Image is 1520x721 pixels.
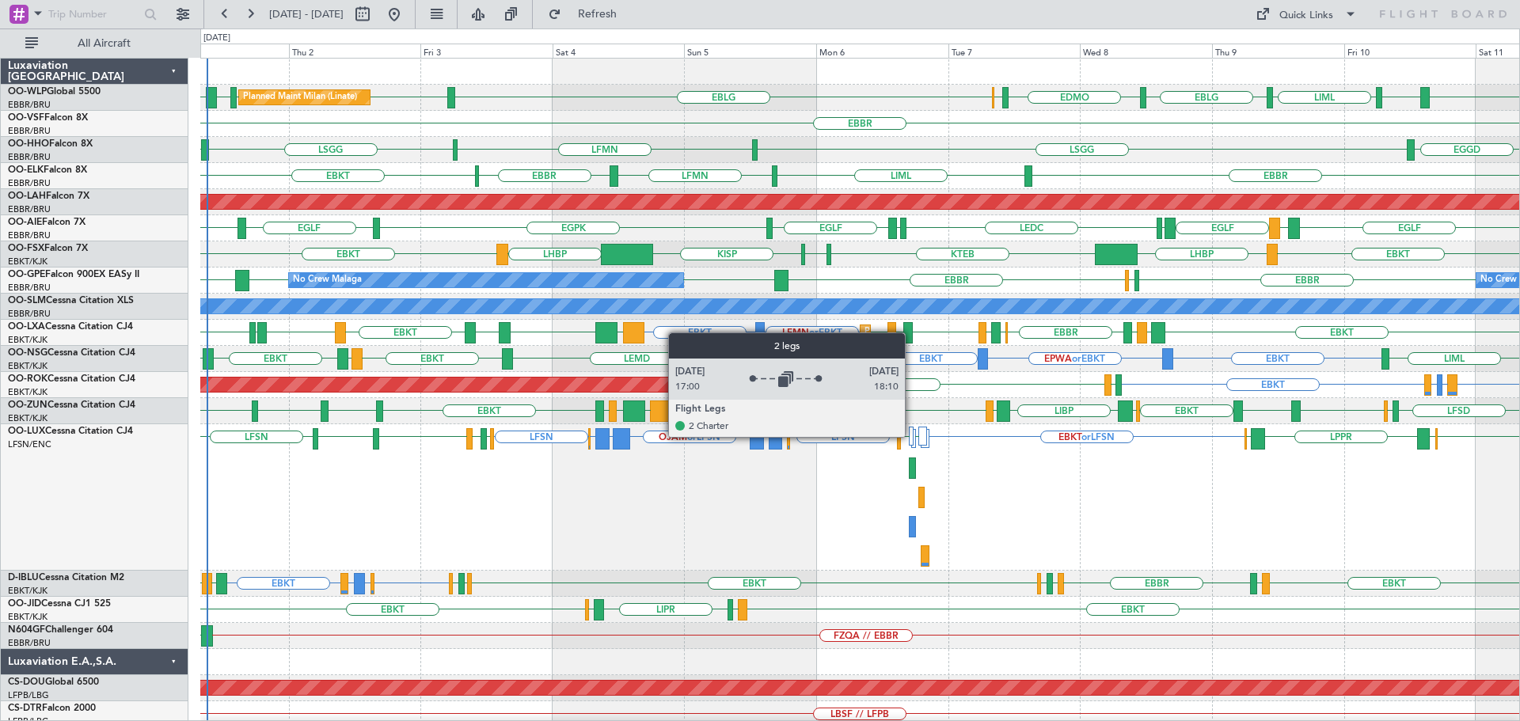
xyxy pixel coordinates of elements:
a: OO-JIDCessna CJ1 525 [8,599,111,609]
a: LFSN/ENC [8,438,51,450]
span: OO-SLM [8,296,46,305]
a: OO-ELKFalcon 8X [8,165,87,175]
a: OO-FSXFalcon 7X [8,244,88,253]
a: EBBR/BRU [8,125,51,137]
a: OO-ROKCessna Citation CJ4 [8,374,135,384]
span: CS-DOU [8,677,45,687]
span: All Aircraft [41,38,167,49]
div: Tue 7 [948,44,1081,58]
div: Fri 10 [1344,44,1476,58]
span: OO-WLP [8,87,47,97]
a: EBKT/KJK [8,412,47,424]
span: CS-DTR [8,704,42,713]
span: N604GF [8,625,45,635]
a: OO-SLMCessna Citation XLS [8,296,134,305]
div: Planned Maint Milan (Linate) [243,85,357,109]
span: OO-VSF [8,113,44,123]
span: OO-ROK [8,374,47,384]
a: EBBR/BRU [8,177,51,189]
button: All Aircraft [17,31,172,56]
a: OO-GPEFalcon 900EX EASy II [8,270,139,279]
a: OO-LXACessna Citation CJ4 [8,322,133,332]
a: OO-ZUNCessna Citation CJ4 [8,400,135,410]
span: OO-ZUN [8,400,47,410]
a: EBBR/BRU [8,203,51,215]
a: EBBR/BRU [8,308,51,320]
div: Fri 3 [420,44,553,58]
span: OO-HHO [8,139,49,149]
a: OO-NSGCessna Citation CJ4 [8,348,135,358]
div: Sat 4 [553,44,685,58]
a: N604GFChallenger 604 [8,625,113,635]
a: EBKT/KJK [8,256,47,268]
a: EBKT/KJK [8,611,47,623]
a: D-IBLUCessna Citation M2 [8,573,124,582]
a: EBKT/KJK [8,334,47,346]
span: OO-ELK [8,165,44,175]
div: Planned Maint Kortrijk-[GEOGRAPHIC_DATA] [864,321,1049,344]
a: OO-HHOFalcon 8X [8,139,93,149]
span: D-IBLU [8,573,39,582]
div: Thu 2 [289,44,421,58]
span: OO-AIE [8,218,42,227]
span: OO-LAH [8,192,46,201]
input: Trip Number [48,2,139,26]
span: OO-FSX [8,244,44,253]
div: [DATE] [203,32,230,45]
span: Refresh [564,9,631,20]
a: CS-DTRFalcon 2000 [8,704,96,713]
div: Sun 5 [684,44,816,58]
div: Wed 8 [1080,44,1212,58]
span: OO-LUX [8,427,45,436]
span: OO-GPE [8,270,45,279]
span: OO-LXA [8,322,45,332]
a: EBBR/BRU [8,230,51,241]
a: EBKT/KJK [8,386,47,398]
span: OO-NSG [8,348,47,358]
a: EBKT/KJK [8,360,47,372]
a: EBBR/BRU [8,282,51,294]
div: Mon 6 [816,44,948,58]
div: Thu 9 [1212,44,1344,58]
a: OO-WLPGlobal 5500 [8,87,101,97]
a: EBKT/KJK [8,585,47,597]
a: OO-LUXCessna Citation CJ4 [8,427,133,436]
span: [DATE] - [DATE] [269,7,344,21]
a: EBBR/BRU [8,99,51,111]
a: OO-LAHFalcon 7X [8,192,89,201]
a: CS-DOUGlobal 6500 [8,677,99,687]
div: Wed 1 [157,44,289,58]
button: Refresh [541,2,636,27]
div: No Crew Malaga [293,268,362,292]
button: Quick Links [1248,2,1365,27]
a: EBBR/BRU [8,151,51,163]
div: Quick Links [1279,8,1333,24]
a: OO-AIEFalcon 7X [8,218,85,227]
a: LFPB/LBG [8,689,49,701]
a: EBBR/BRU [8,637,51,649]
span: OO-JID [8,599,41,609]
a: OO-VSFFalcon 8X [8,113,88,123]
